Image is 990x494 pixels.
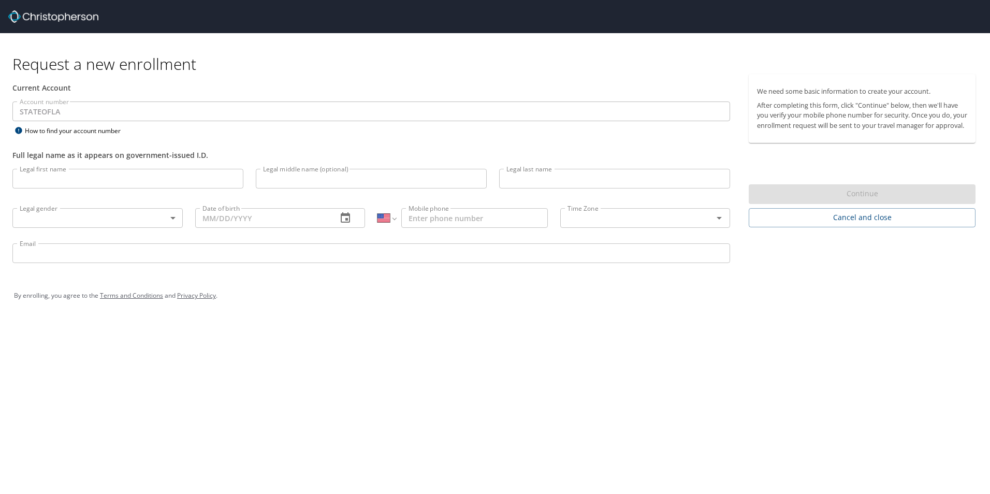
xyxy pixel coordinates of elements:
img: cbt logo [8,10,98,23]
p: We need some basic information to create your account. [757,86,967,96]
button: Cancel and close [749,208,976,227]
input: Enter phone number [401,208,548,228]
p: After completing this form, click "Continue" below, then we'll have you verify your mobile phone ... [757,100,967,130]
a: Privacy Policy [177,291,216,300]
div: Full legal name as it appears on government-issued I.D. [12,150,730,161]
div: By enrolling, you agree to the and . [14,283,976,309]
div: Current Account [12,82,730,93]
button: Open [712,211,726,225]
input: MM/DD/YYYY [195,208,329,228]
h1: Request a new enrollment [12,54,984,74]
div: How to find your account number [12,124,142,137]
a: Terms and Conditions [100,291,163,300]
div: ​ [12,208,183,228]
span: Cancel and close [757,211,967,224]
